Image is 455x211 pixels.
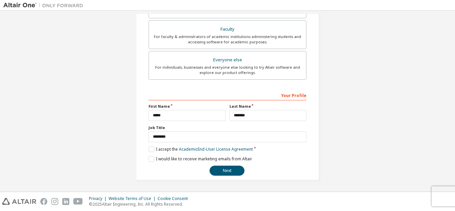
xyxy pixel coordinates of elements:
[210,166,244,176] button: Next
[153,65,302,75] div: For individuals, businesses and everyone else looking to try Altair software and explore our prod...
[89,196,109,201] div: Privacy
[109,196,158,201] div: Website Terms of Use
[153,34,302,45] div: For faculty & administrators of academic institutions administering students and accessing softwa...
[149,125,306,130] label: Job Title
[62,198,69,205] img: linkedin.svg
[149,90,306,100] div: Your Profile
[179,146,253,152] a: Academic End-User License Agreement
[73,198,83,205] img: youtube.svg
[153,25,302,34] div: Faculty
[149,146,253,152] label: I accept the
[51,198,58,205] img: instagram.svg
[149,156,252,162] label: I would like to receive marketing emails from Altair
[153,55,302,65] div: Everyone else
[40,198,47,205] img: facebook.svg
[149,104,226,109] label: First Name
[2,198,36,205] img: altair_logo.svg
[158,196,192,201] div: Cookie Consent
[89,201,192,207] p: © 2025 Altair Engineering, Inc. All Rights Reserved.
[3,2,87,9] img: Altair One
[229,104,306,109] label: Last Name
